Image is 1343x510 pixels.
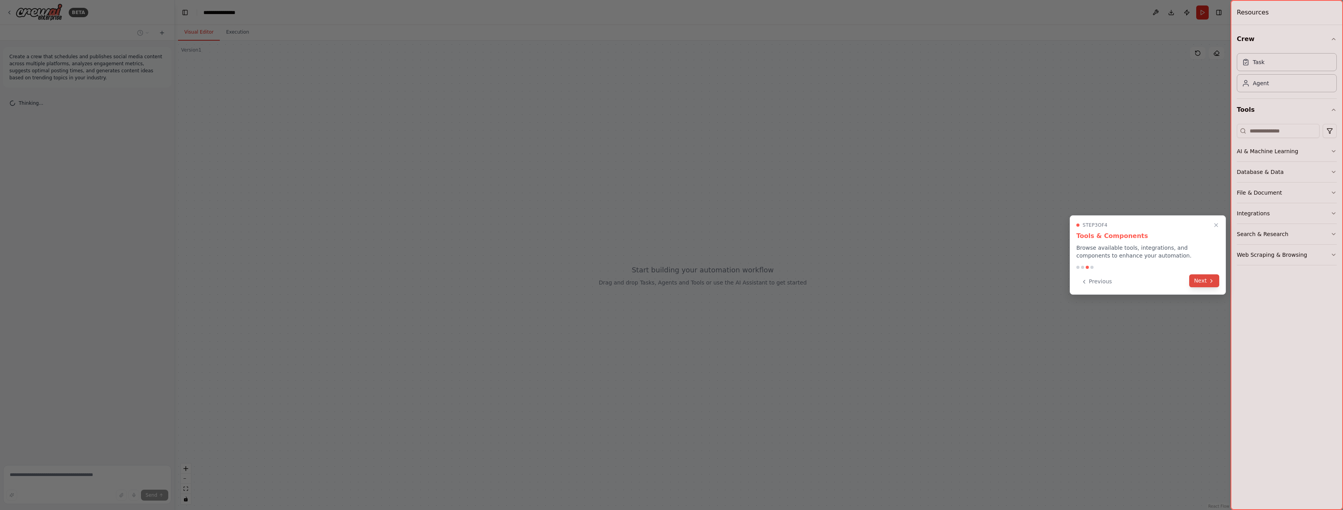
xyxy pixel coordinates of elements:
[1076,244,1219,259] p: Browse available tools, integrations, and components to enhance your automation.
[1083,222,1108,228] span: Step 3 of 4
[180,7,191,18] button: Hide left sidebar
[1189,274,1219,287] button: Next
[1076,231,1219,241] h3: Tools & Components
[1211,220,1221,230] button: Close walkthrough
[1076,275,1117,288] button: Previous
